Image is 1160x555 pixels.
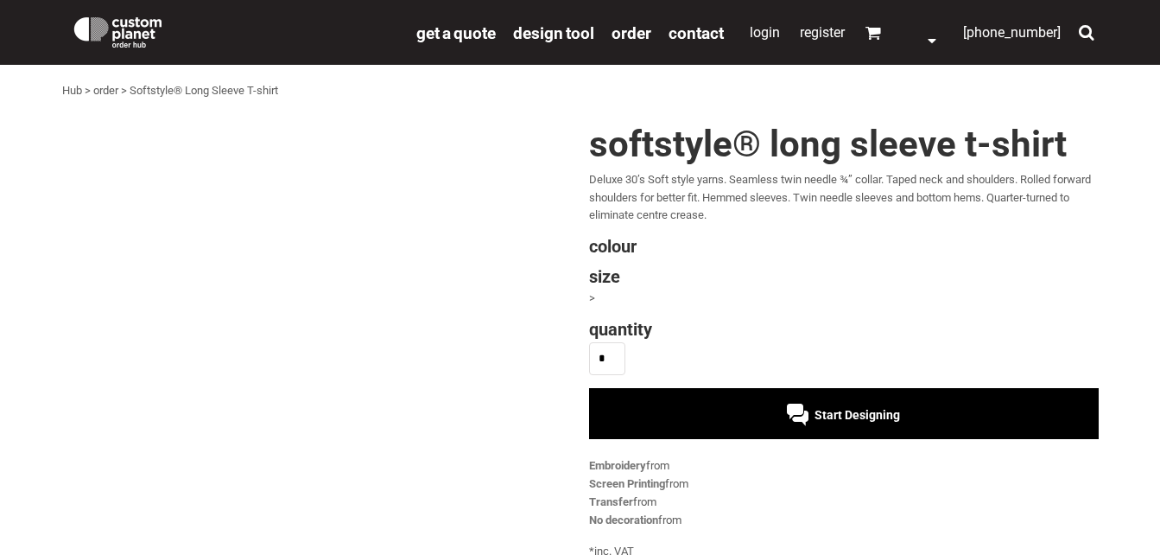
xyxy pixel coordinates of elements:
span: get a quote [416,23,496,43]
span: Contact [669,23,724,43]
a: Screen Printing [589,477,665,490]
h4: Size [589,268,1099,285]
div: from [589,512,1099,530]
h4: Quantity [589,321,1099,338]
div: Softstyle® Long Sleeve T-shirt [130,82,278,100]
a: Transfer [589,495,633,508]
div: > [121,82,127,100]
span: [PHONE_NUMBER] [963,24,1061,41]
a: Contact [669,22,724,42]
span: design tool [513,23,594,43]
div: > [85,82,91,100]
img: Custom Planet [71,13,165,48]
div: from [589,475,1099,494]
a: Login [750,24,780,41]
a: order [612,22,651,42]
div: > [589,290,1099,308]
a: Custom Planet [62,4,408,56]
a: Register [800,24,845,41]
a: get a quote [416,22,496,42]
a: order [93,84,118,97]
a: design tool [513,22,594,42]
span: Start Designing [815,408,900,422]
p: Deluxe 30’s Soft style yarns. Seamless twin needle ¾” collar. Taped neck and shoulders. Rolled fo... [589,171,1099,225]
div: from [589,494,1099,512]
span: order [612,23,651,43]
a: Hub [62,84,82,97]
a: No decoration [589,514,658,526]
a: Embroidery [589,459,646,472]
h1: Softstyle® Long Sleeve T-shirt [589,126,1099,163]
div: from [589,457,1099,475]
h4: Colour [589,238,1099,255]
